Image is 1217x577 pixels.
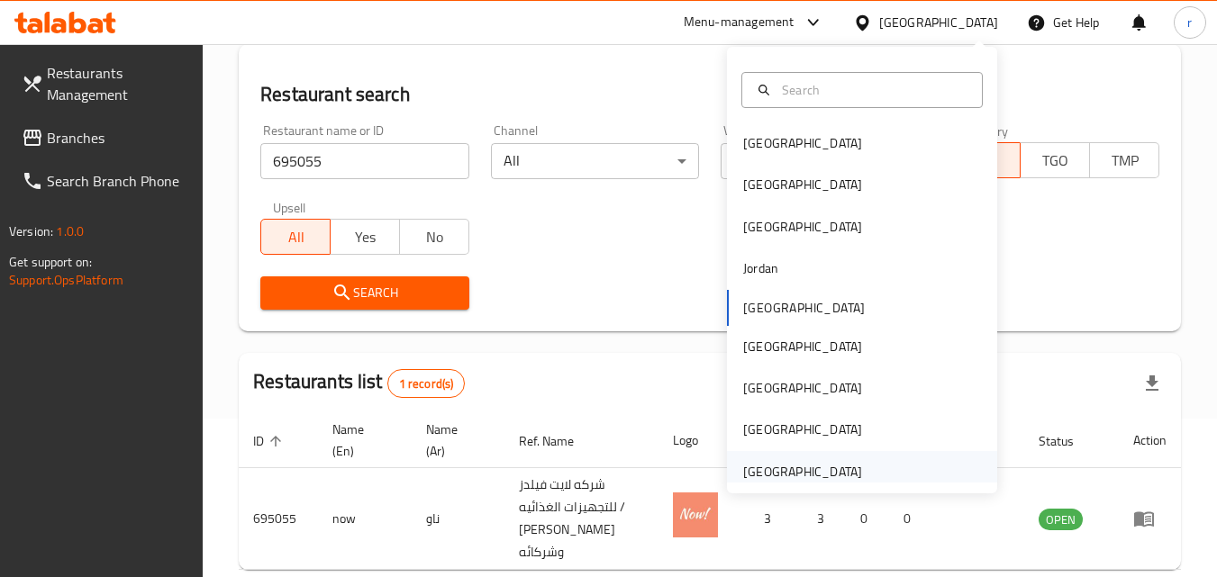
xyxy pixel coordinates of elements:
label: Upsell [273,201,306,213]
td: 695055 [239,468,318,570]
h2: Restaurant search [260,81,1159,108]
span: Name (En) [332,419,389,462]
td: 0 [889,468,932,570]
div: OPEN [1039,509,1083,530]
div: All [721,143,929,179]
span: ID [253,430,287,452]
div: [GEOGRAPHIC_DATA] [743,419,862,439]
div: [GEOGRAPHIC_DATA] [743,133,862,153]
div: [GEOGRAPHIC_DATA] [743,217,862,237]
input: Search for restaurant name or ID.. [260,143,468,179]
input: Search [775,80,971,100]
div: [GEOGRAPHIC_DATA] [879,13,998,32]
img: now [673,492,718,537]
span: Name (Ar) [426,419,483,462]
div: All [491,143,699,179]
div: [GEOGRAPHIC_DATA] [743,337,862,356]
span: Search Branch Phone [47,170,189,192]
a: Support.OpsPlatform [9,268,123,292]
button: Yes [330,219,400,255]
td: 0 [846,468,889,570]
div: [GEOGRAPHIC_DATA] [743,175,862,194]
td: ناو [412,468,504,570]
button: Search [260,276,468,310]
div: Export file [1131,362,1174,405]
span: Search [275,282,454,304]
td: now [318,468,411,570]
button: No [399,219,469,255]
span: Yes [338,224,393,250]
span: Ref. Name [519,430,597,452]
span: Get support on: [9,250,92,274]
div: Total records count [387,369,466,398]
h2: Restaurants list [253,368,465,398]
th: Logo [658,413,740,468]
span: r [1187,13,1192,32]
div: [GEOGRAPHIC_DATA] [743,378,862,398]
div: Menu [1133,508,1167,529]
a: Restaurants Management [7,51,204,116]
span: 1 record(s) [388,375,465,392]
span: No [407,224,462,250]
button: TMP [1089,142,1159,178]
table: enhanced table [239,413,1181,570]
a: Search Branch Phone [7,159,204,203]
span: TGO [1028,148,1083,174]
label: Delivery [964,124,1009,137]
span: All [268,224,323,250]
span: Status [1039,430,1097,452]
td: شركه لايت فيلدز للتجهيزات الغذائيه / [PERSON_NAME] وشركائه [504,468,659,570]
span: TMP [1097,148,1152,174]
button: TGO [1020,142,1090,178]
td: 3 [740,468,803,570]
button: All [260,219,331,255]
th: Action [1119,413,1181,468]
td: 3 [803,468,846,570]
span: Version: [9,220,53,243]
a: Branches [7,116,204,159]
span: Restaurants Management [47,62,189,105]
div: Menu-management [684,12,795,33]
div: Jordan [743,258,778,278]
span: Branches [47,127,189,149]
span: OPEN [1039,509,1083,530]
div: [GEOGRAPHIC_DATA] [743,462,862,482]
span: 1.0.0 [56,220,84,243]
